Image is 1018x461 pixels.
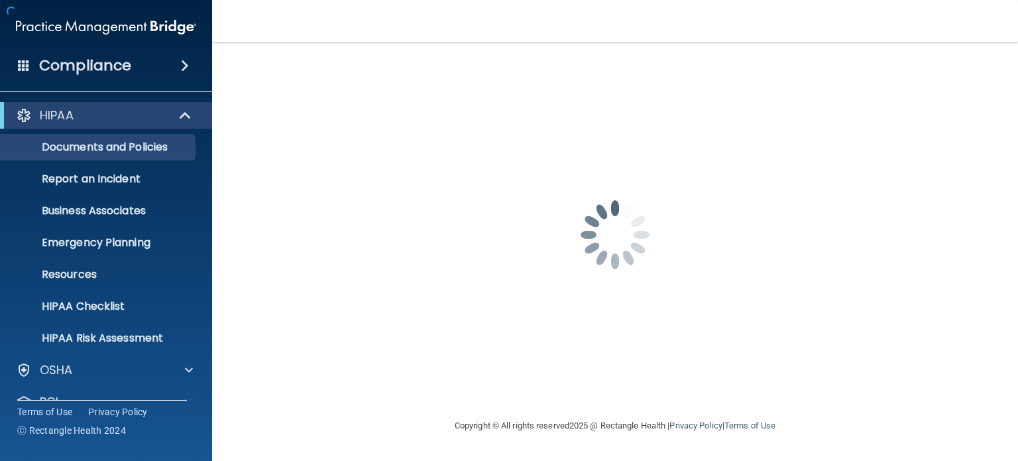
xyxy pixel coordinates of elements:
p: HIPAA Checklist [9,300,190,313]
p: HIPAA [40,107,74,123]
a: HIPAA [16,107,192,123]
p: Documents and Policies [9,141,190,154]
p: OSHA [40,362,73,378]
p: HIPAA Risk Assessment [9,332,190,345]
img: spinner.e123f6fc.gif [549,168,681,301]
h4: Compliance [39,56,131,75]
iframe: Drift Widget Chat Controller [789,367,1002,420]
span: Ⓒ Rectangle Health 2024 [17,424,126,437]
p: Report an Incident [9,172,190,186]
div: Copyright © All rights reserved 2025 @ Rectangle Health | | [373,405,857,447]
p: Resources [9,268,190,281]
p: Emergency Planning [9,236,190,249]
a: Privacy Policy [88,405,148,419]
p: Business Associates [9,204,190,218]
a: OSHA [16,362,193,378]
a: Terms of Use [17,405,72,419]
a: PCI [16,394,193,410]
a: Terms of Use [724,421,775,430]
img: PMB logo [16,14,196,40]
p: PCI [40,394,58,410]
a: Privacy Policy [669,421,722,430]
